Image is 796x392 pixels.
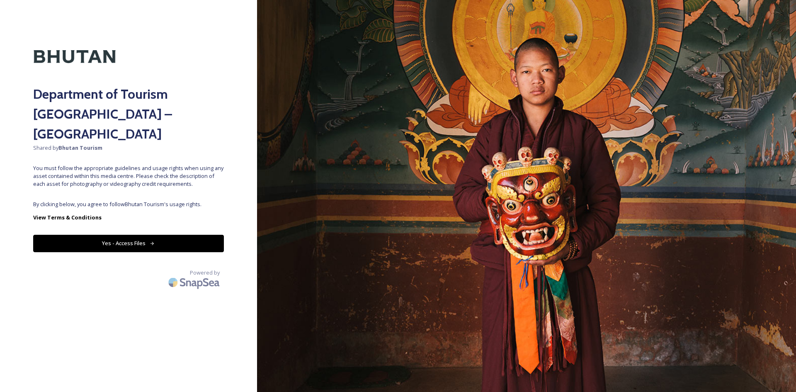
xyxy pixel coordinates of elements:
span: By clicking below, you agree to follow Bhutan Tourism 's usage rights. [33,200,224,208]
button: Yes - Access Files [33,235,224,252]
h2: Department of Tourism [GEOGRAPHIC_DATA] – [GEOGRAPHIC_DATA] [33,84,224,144]
a: View Terms & Conditions [33,212,224,222]
img: SnapSea Logo [166,273,224,292]
span: You must follow the appropriate guidelines and usage rights when using any asset contained within... [33,164,224,188]
span: Powered by [190,269,220,277]
span: Shared by [33,144,224,152]
strong: View Terms & Conditions [33,214,102,221]
strong: Bhutan Tourism [58,144,102,151]
img: Kingdom-of-Bhutan-Logo.png [33,33,116,80]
